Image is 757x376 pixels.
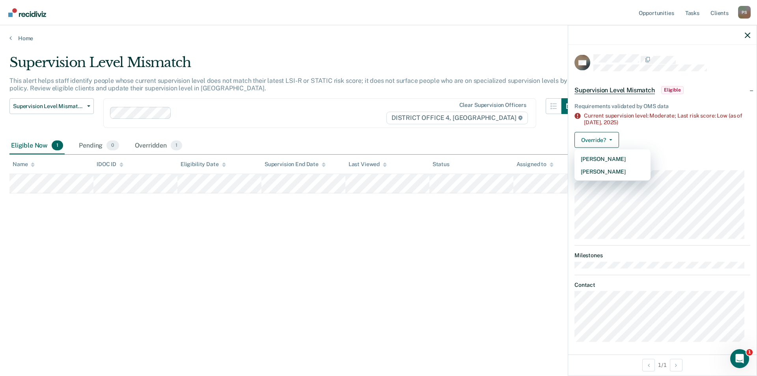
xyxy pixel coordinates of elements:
[574,152,651,165] button: [PERSON_NAME]
[13,103,84,110] span: Supervision Level Mismatch
[265,161,326,168] div: Supervision End Date
[52,140,63,151] span: 1
[516,161,554,168] div: Assigned to
[574,86,655,94] span: Supervision Level Mismatch
[77,137,120,155] div: Pending
[9,137,65,155] div: Eligible Now
[584,112,750,126] div: Current supervision level: Moderate; Last risk score: Low (as of [DATE],
[433,161,449,168] div: Status
[574,103,750,109] div: Requirements validated by OMS data
[8,8,46,17] img: Recidiviz
[730,349,749,368] iframe: Intercom live chat
[574,281,750,288] dt: Contact
[9,35,748,42] a: Home
[738,6,751,19] div: P S
[181,161,226,168] div: Eligibility Date
[171,140,182,151] span: 1
[661,86,684,94] span: Eligible
[13,161,35,168] div: Name
[568,77,757,103] div: Supervision Level MismatchEligible
[746,349,753,355] span: 1
[642,359,655,371] button: Previous Opportunity
[574,132,619,148] button: Override?
[386,112,528,124] span: DISTRICT OFFICE 4, [GEOGRAPHIC_DATA]
[670,359,682,371] button: Next Opportunity
[574,165,651,178] button: [PERSON_NAME]
[604,119,618,125] span: 2025)
[349,161,387,168] div: Last Viewed
[133,137,184,155] div: Overridden
[106,140,119,151] span: 0
[574,160,750,167] dt: Supervision
[9,77,567,92] p: This alert helps staff identify people whose current supervision level does not match their lates...
[574,252,750,259] dt: Milestones
[568,354,757,375] div: 1 / 1
[9,54,577,77] div: Supervision Level Mismatch
[97,161,123,168] div: IDOC ID
[459,102,526,108] div: Clear supervision officers
[738,6,751,19] button: Profile dropdown button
